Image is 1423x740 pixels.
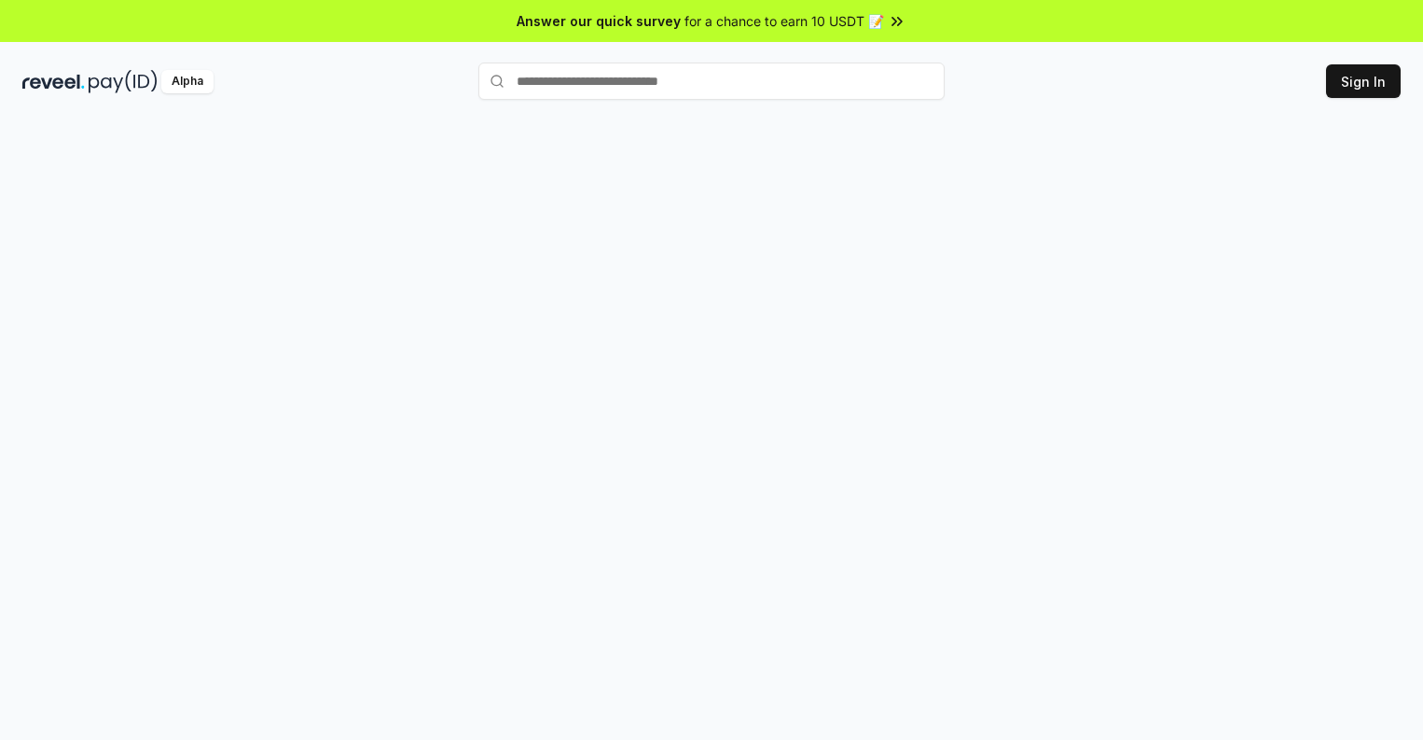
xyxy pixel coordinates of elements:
[1326,64,1401,98] button: Sign In
[22,70,85,93] img: reveel_dark
[684,11,884,31] span: for a chance to earn 10 USDT 📝
[161,70,214,93] div: Alpha
[89,70,158,93] img: pay_id
[517,11,681,31] span: Answer our quick survey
